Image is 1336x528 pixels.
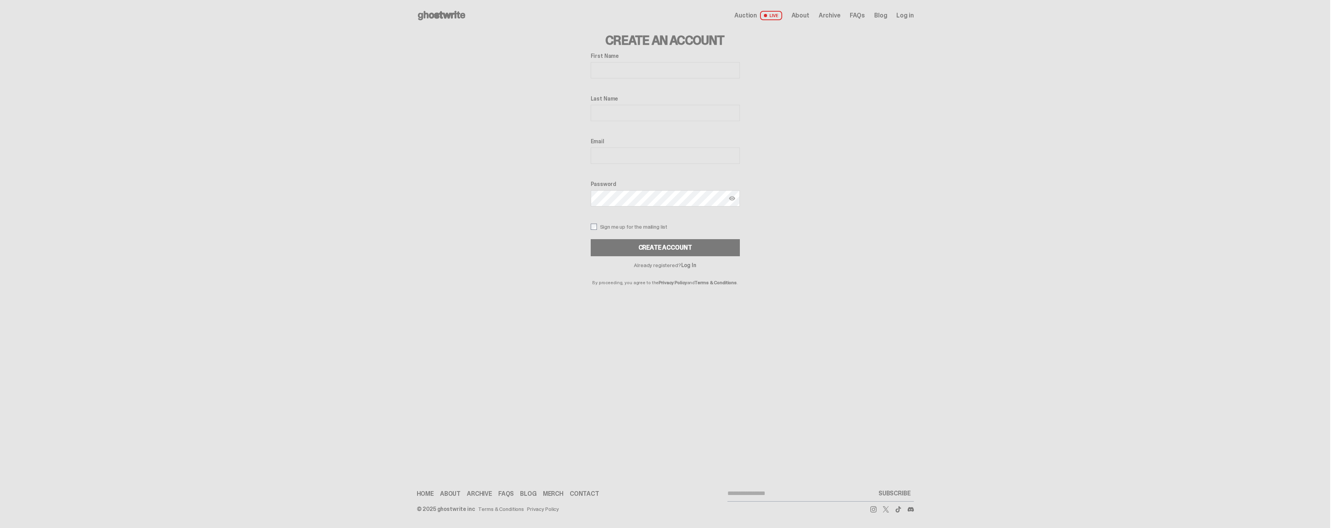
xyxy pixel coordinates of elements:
[417,506,475,512] div: © 2025 ghostwrite inc
[874,12,887,19] a: Blog
[681,262,696,269] a: Log In
[638,245,692,251] div: Create Account
[729,195,735,201] img: Show password
[591,138,740,144] label: Email
[591,181,740,187] label: Password
[467,491,492,497] a: Archive
[591,224,597,230] input: Sign me up for the mailing list
[520,491,536,497] a: Blog
[498,491,514,497] a: FAQs
[591,268,740,285] p: By proceeding, you agree to the and .
[850,12,865,19] a: FAQs
[695,280,737,286] a: Terms & Conditions
[478,506,524,512] a: Terms & Conditions
[591,239,740,256] button: Create Account
[896,12,913,19] a: Log in
[591,34,740,47] h3: Create an Account
[591,262,740,268] p: Already registered?
[591,96,740,102] label: Last Name
[591,53,740,59] label: First Name
[570,491,599,497] a: Contact
[659,280,687,286] a: Privacy Policy
[591,224,740,230] label: Sign me up for the mailing list
[527,506,559,512] a: Privacy Policy
[734,11,782,20] a: Auction LIVE
[760,11,782,20] span: LIVE
[875,486,914,501] button: SUBSCRIBE
[734,12,757,19] span: Auction
[543,491,564,497] a: Merch
[417,491,434,497] a: Home
[819,12,840,19] a: Archive
[792,12,809,19] a: About
[440,491,461,497] a: About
